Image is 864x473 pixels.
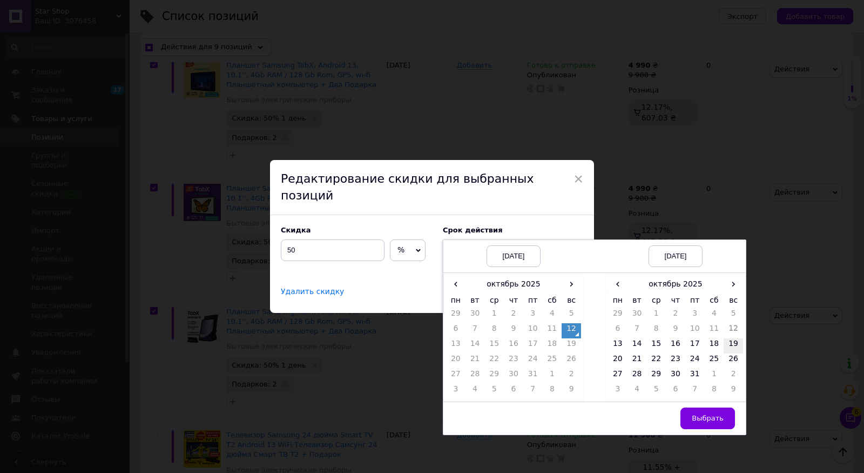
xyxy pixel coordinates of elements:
[484,369,504,384] td: 29
[562,384,581,399] td: 9
[666,369,685,384] td: 30
[608,276,627,292] span: ‹
[685,323,705,338] td: 10
[281,226,311,234] span: Скидка
[705,292,724,308] th: сб
[646,354,666,369] td: 22
[523,308,543,323] td: 3
[646,338,666,354] td: 15
[543,338,562,354] td: 18
[504,384,523,399] td: 6
[627,323,647,338] td: 7
[646,384,666,399] td: 5
[543,292,562,308] th: сб
[646,308,666,323] td: 1
[608,308,627,323] td: 29
[446,323,465,338] td: 6
[484,384,504,399] td: 5
[608,354,627,369] td: 20
[724,338,743,354] td: 19
[543,354,562,369] td: 25
[705,323,724,338] td: 11
[685,384,705,399] td: 7
[562,369,581,384] td: 2
[627,276,724,292] th: октябрь 2025
[666,323,685,338] td: 9
[484,292,504,308] th: ср
[465,338,485,354] td: 14
[465,323,485,338] td: 7
[397,245,404,254] span: %
[523,354,543,369] td: 24
[523,384,543,399] td: 7
[646,323,666,338] td: 8
[608,369,627,384] td: 27
[465,292,485,308] th: вт
[685,338,705,354] td: 17
[446,338,465,354] td: 13
[705,338,724,354] td: 18
[573,170,583,188] span: ×
[627,292,647,308] th: вт
[562,338,581,354] td: 19
[562,276,581,292] span: ›
[484,354,504,369] td: 22
[724,354,743,369] td: 26
[562,308,581,323] td: 5
[446,292,465,308] th: пн
[685,369,705,384] td: 31
[562,323,581,338] td: 12
[608,338,627,354] td: 13
[446,384,465,399] td: 3
[666,308,685,323] td: 2
[666,354,685,369] td: 23
[504,292,523,308] th: чт
[724,276,743,292] span: ›
[692,414,724,422] span: Выбрать
[465,276,562,292] th: октябрь 2025
[562,292,581,308] th: вс
[646,292,666,308] th: ср
[465,369,485,384] td: 28
[484,338,504,354] td: 15
[724,323,743,338] td: 12
[523,369,543,384] td: 31
[504,338,523,354] td: 16
[484,323,504,338] td: 8
[724,369,743,384] td: 2
[523,323,543,338] td: 10
[666,338,685,354] td: 16
[465,354,485,369] td: 21
[646,369,666,384] td: 29
[543,384,562,399] td: 8
[487,245,541,267] div: [DATE]
[685,292,705,308] th: пт
[543,369,562,384] td: 1
[465,308,485,323] td: 30
[705,354,724,369] td: 25
[443,226,583,234] label: Cрок действия
[608,323,627,338] td: 6
[724,308,743,323] td: 5
[666,292,685,308] th: чт
[608,292,627,308] th: пн
[627,384,647,399] td: 4
[543,308,562,323] td: 4
[627,369,647,384] td: 28
[705,384,724,399] td: 8
[543,323,562,338] td: 11
[504,369,523,384] td: 30
[666,384,685,399] td: 6
[281,287,344,296] span: Удалить скидку
[446,276,465,292] span: ‹
[627,308,647,323] td: 30
[446,308,465,323] td: 29
[627,338,647,354] td: 14
[685,354,705,369] td: 24
[685,308,705,323] td: 3
[562,354,581,369] td: 26
[608,384,627,399] td: 3
[281,239,384,261] input: 0
[504,354,523,369] td: 23
[523,338,543,354] td: 17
